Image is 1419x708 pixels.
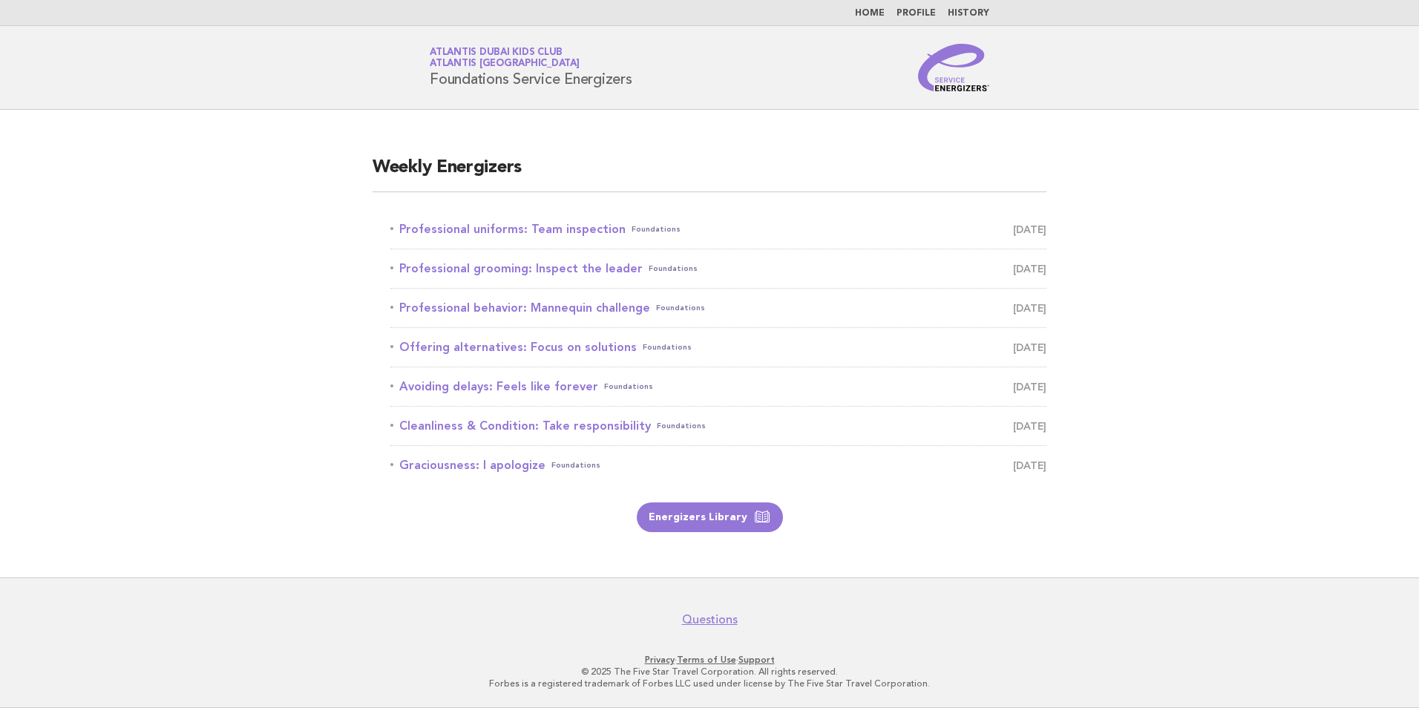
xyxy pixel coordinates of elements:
a: Profile [897,9,936,18]
span: [DATE] [1013,455,1046,476]
a: Questions [682,612,738,627]
span: Foundations [632,219,681,240]
a: History [948,9,989,18]
a: Support [738,655,775,665]
span: [DATE] [1013,416,1046,436]
p: © 2025 The Five Star Travel Corporation. All rights reserved. [255,666,1164,678]
a: Atlantis Dubai Kids ClubAtlantis [GEOGRAPHIC_DATA] [430,47,580,68]
span: [DATE] [1013,298,1046,318]
a: Energizers Library [637,502,783,532]
h1: Foundations Service Energizers [430,48,632,87]
a: Graciousness: I apologizeFoundations [DATE] [390,455,1046,476]
h2: Weekly Energizers [373,156,1046,192]
img: Service Energizers [918,44,989,91]
a: Terms of Use [677,655,736,665]
span: Foundations [656,298,705,318]
span: Foundations [551,455,600,476]
a: Avoiding delays: Feels like foreverFoundations [DATE] [390,376,1046,397]
a: Privacy [645,655,675,665]
span: [DATE] [1013,219,1046,240]
span: Atlantis [GEOGRAPHIC_DATA] [430,59,580,69]
a: Professional grooming: Inspect the leaderFoundations [DATE] [390,258,1046,279]
a: Professional uniforms: Team inspectionFoundations [DATE] [390,219,1046,240]
span: Foundations [657,416,706,436]
span: [DATE] [1013,376,1046,397]
span: Foundations [649,258,698,279]
a: Professional behavior: Mannequin challengeFoundations [DATE] [390,298,1046,318]
a: Cleanliness & Condition: Take responsibilityFoundations [DATE] [390,416,1046,436]
p: · · [255,654,1164,666]
span: Foundations [643,337,692,358]
a: Home [855,9,885,18]
span: [DATE] [1013,337,1046,358]
span: [DATE] [1013,258,1046,279]
a: Offering alternatives: Focus on solutionsFoundations [DATE] [390,337,1046,358]
p: Forbes is a registered trademark of Forbes LLC used under license by The Five Star Travel Corpora... [255,678,1164,689]
span: Foundations [604,376,653,397]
